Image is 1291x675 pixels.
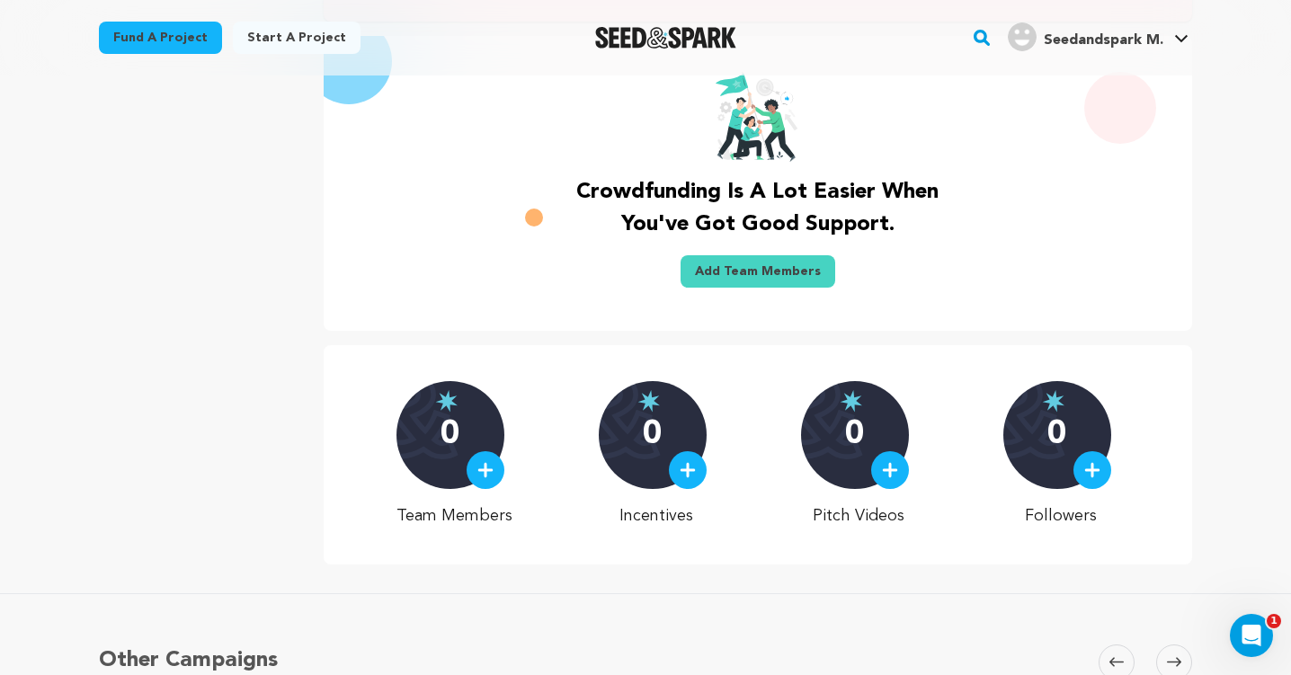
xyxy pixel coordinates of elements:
p: Pitch Videos [801,503,917,528]
iframe: Intercom live chat [1230,614,1273,657]
p: Followers [1003,503,1119,528]
img: Seed&Spark Logo Dark Mode [595,27,736,49]
p: 0 [441,417,459,453]
img: plus.svg [1084,462,1100,478]
a: Fund a project [99,22,222,54]
p: 0 [845,417,864,453]
p: Team Members [396,503,512,528]
img: user.png [1008,22,1037,51]
a: Seed&Spark Homepage [595,27,736,49]
img: plus.svg [680,462,696,478]
div: Seedandspark M.'s Profile [1008,22,1163,51]
p: 0 [1047,417,1066,453]
p: 0 [643,417,662,453]
a: Seedandspark M.'s Profile [1004,19,1192,51]
img: team goal image [715,72,801,162]
img: plus.svg [882,462,898,478]
span: Seedandspark M.'s Profile [1004,19,1192,57]
p: Incentives [599,503,715,528]
span: Seedandspark M. [1044,33,1163,48]
a: Start a project [233,22,361,54]
a: Add Team Members [681,255,835,288]
p: Crowdfunding is a lot easier when you've got good support. [558,176,957,241]
img: plus.svg [477,462,494,478]
span: 1 [1267,614,1281,628]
